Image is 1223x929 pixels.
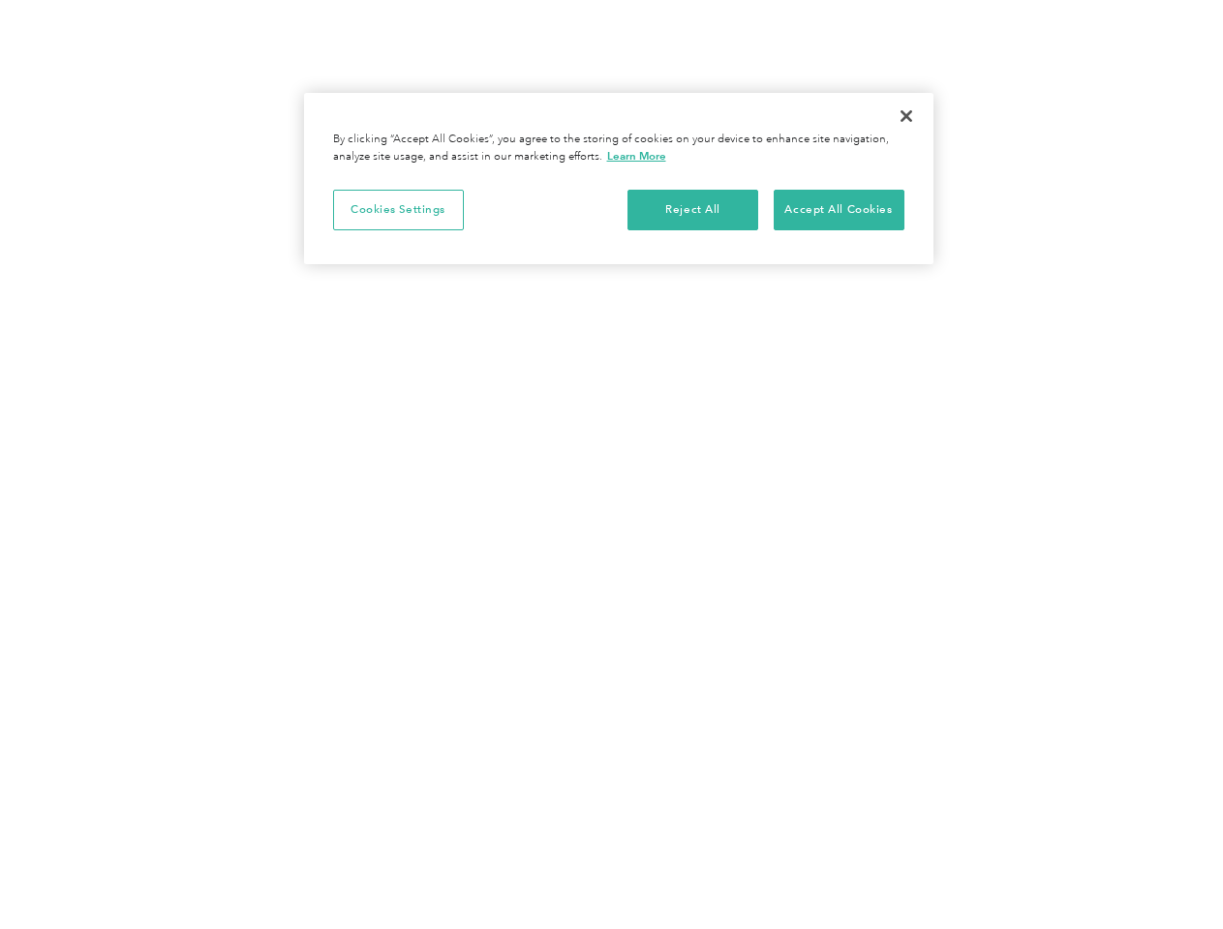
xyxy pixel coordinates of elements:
div: Cookie banner [304,93,933,264]
div: By clicking “Accept All Cookies”, you agree to the storing of cookies on your device to enhance s... [333,132,904,165]
a: More information about your privacy, opens in a new tab [607,149,666,163]
button: Reject All [627,190,758,230]
button: Close [885,95,928,137]
button: Accept All Cookies [774,190,904,230]
div: Privacy [304,93,933,264]
button: Cookies Settings [333,190,464,230]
